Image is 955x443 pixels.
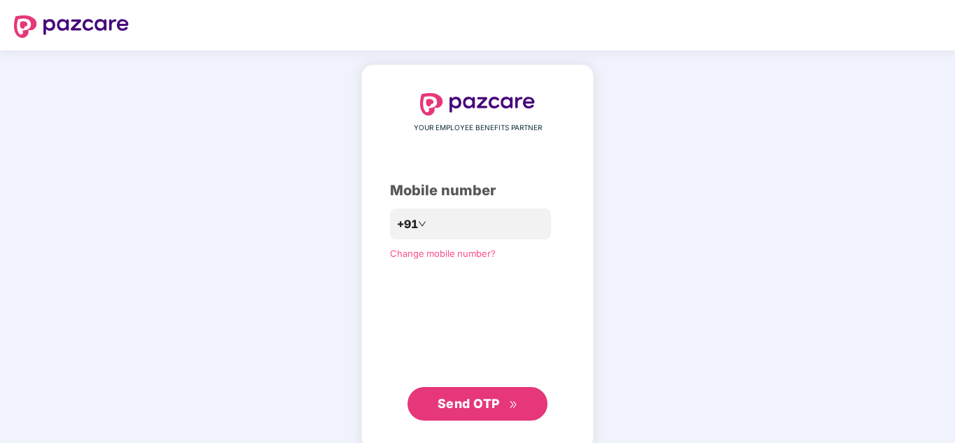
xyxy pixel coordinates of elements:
[414,122,542,134] span: YOUR EMPLOYEE BENEFITS PARTNER
[418,220,426,228] span: down
[390,180,565,202] div: Mobile number
[390,248,496,259] a: Change mobile number?
[397,216,418,233] span: +91
[14,15,129,38] img: logo
[420,93,535,115] img: logo
[438,396,500,411] span: Send OTP
[407,387,548,421] button: Send OTPdouble-right
[509,400,518,409] span: double-right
